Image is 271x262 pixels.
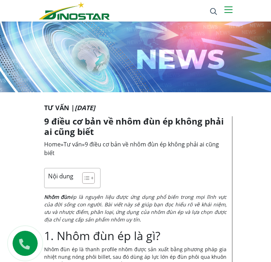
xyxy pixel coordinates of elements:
span: » » [44,140,219,157]
i: [DATE] [75,103,95,112]
p: Tư vấn | [44,103,227,113]
p: Nội dung [48,172,73,180]
i: ép là nguyên liệu được ứng dụng phổ biến trong mọi lĩnh vực của đời sống con người. Bài viết này ... [44,193,226,223]
h1: 9 điều cơ bản về nhôm đùn ép không phải ai cũng biết [44,116,226,137]
img: search [210,8,217,15]
img: Nhôm Dinostar [39,2,110,20]
i: Nhôm đùn [44,193,71,200]
a: Home [44,140,61,148]
a: Tư vấn [64,140,82,148]
span: 9 điều cơ bản về nhôm đùn ép không phải ai cũng biết [44,140,219,157]
a: Toggle Table of Content [77,172,93,184]
h2: 1. Nhôm đùn ép là gì? [44,229,226,243]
